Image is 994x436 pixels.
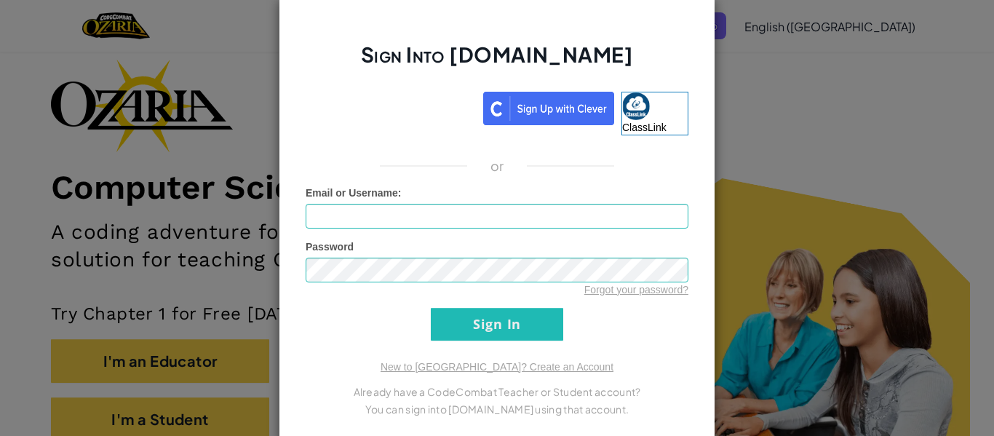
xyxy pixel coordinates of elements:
img: classlink-logo-small.png [622,92,650,120]
p: You can sign into [DOMAIN_NAME] using that account. [306,400,688,418]
span: Password [306,241,354,253]
p: or [490,157,504,175]
label: : [306,186,402,200]
input: Sign In [431,308,563,341]
p: Already have a CodeCombat Teacher or Student account? [306,383,688,400]
span: ClassLink [622,122,667,133]
a: Forgot your password? [584,284,688,296]
h2: Sign Into [DOMAIN_NAME] [306,41,688,83]
a: New to [GEOGRAPHIC_DATA]? Create an Account [381,361,613,373]
span: Email or Username [306,187,398,199]
iframe: Sign in with Google Button [298,90,483,122]
img: clever_sso_button@2x.png [483,92,614,125]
